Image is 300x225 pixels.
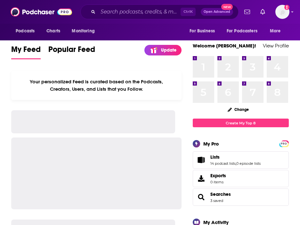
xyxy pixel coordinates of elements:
[210,198,223,203] a: 3 saved
[46,27,60,36] span: Charts
[11,25,43,37] button: open menu
[258,6,268,17] a: Show notifications dropdown
[280,141,288,146] a: PRO
[201,8,233,16] button: Open AdvancedNew
[193,119,289,127] a: Create My Top 8
[16,27,35,36] span: Podcasts
[72,27,94,36] span: Monitoring
[48,45,95,59] a: Popular Feed
[48,45,95,58] span: Popular Feed
[11,45,41,58] span: My Feed
[236,161,261,166] a: 0 episode lists
[181,8,196,16] span: Ctrl K
[210,154,261,160] a: Lists
[210,180,226,184] span: 0 items
[263,43,289,49] a: View Profile
[190,27,215,36] span: For Business
[185,25,223,37] button: open menu
[242,6,253,17] a: Show notifications dropdown
[210,191,231,197] a: Searches
[193,43,256,49] a: Welcome [PERSON_NAME]!
[221,4,233,10] span: New
[195,155,208,164] a: Lists
[270,27,281,36] span: More
[67,25,103,37] button: open menu
[161,47,176,53] p: Update
[204,10,230,13] span: Open Advanced
[193,151,289,169] span: Lists
[275,5,289,19] img: User Profile
[265,25,289,37] button: open menu
[11,6,72,18] img: Podchaser - Follow, Share and Rate Podcasts
[98,7,181,17] input: Search podcasts, credits, & more...
[284,5,289,10] svg: Add a profile image
[227,27,257,36] span: For Podcasters
[193,188,289,206] span: Searches
[203,141,219,147] div: My Pro
[275,5,289,19] span: Logged in as Lydia_Gustafson
[11,45,41,59] a: My Feed
[236,161,236,166] span: ,
[80,4,239,19] div: Search podcasts, credits, & more...
[210,161,236,166] a: 14 podcast lists
[193,170,289,187] a: Exports
[210,154,220,160] span: Lists
[195,193,208,202] a: Searches
[144,45,182,55] a: Update
[210,173,226,179] span: Exports
[42,25,64,37] a: Charts
[195,174,208,183] span: Exports
[223,25,267,37] button: open menu
[224,105,253,113] button: Change
[275,5,289,19] button: Show profile menu
[11,71,182,100] div: Your personalized Feed is curated based on the Podcasts, Creators, Users, and Lists that you Follow.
